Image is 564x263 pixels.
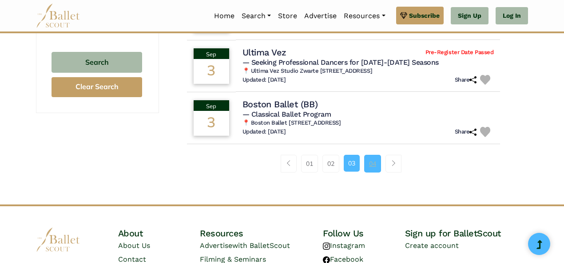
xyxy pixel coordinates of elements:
h6: Updated: [DATE] [242,128,286,136]
a: Advertisewith BalletScout [200,241,290,250]
span: Subscribe [409,11,440,20]
h6: Share [455,128,477,136]
a: 02 [322,155,339,173]
a: About Us [118,241,150,250]
button: Clear Search [52,77,142,97]
img: instagram logo [323,243,330,250]
a: Resources [340,7,389,25]
h4: Sign up for BalletScout [405,228,528,239]
a: Create account [405,241,459,250]
div: Sep [194,100,229,111]
h4: About [118,228,200,239]
h4: Resources [200,228,323,239]
a: 04 [364,155,381,173]
span: — Classical Ballet Program [242,110,331,118]
a: Store [274,7,301,25]
h6: Updated: [DATE] [242,76,286,84]
a: Advertise [301,7,340,25]
a: Subscribe [396,7,444,24]
img: logo [36,228,80,252]
div: 3 [194,111,229,136]
div: Sep [194,48,229,59]
div: 3 [194,59,229,84]
h4: Ultima Vez [242,47,286,58]
h4: Boston Ballet (BB) [242,98,318,110]
a: Log In [496,7,528,25]
h4: Follow Us [323,228,405,239]
a: 01 [301,155,318,173]
a: 03 [344,155,360,172]
span: with BalletScout [232,241,290,250]
a: Instagram [323,241,365,250]
a: Search [238,7,274,25]
h6: 📍 Boston Ballet [STREET_ADDRESS] [242,119,494,127]
img: gem.svg [400,11,407,20]
h6: Share [455,76,477,84]
nav: Page navigation example [281,155,406,173]
span: — Seeking Professional Dancers for [DATE]-[DATE] Seasons [242,58,439,67]
a: Sign Up [451,7,489,25]
span: Pre-Register Date Passed [425,49,493,56]
a: Home [211,7,238,25]
button: Search [52,52,142,73]
h6: 📍 Ultima Vez Studio Zwarte [STREET_ADDRESS] [242,67,494,75]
